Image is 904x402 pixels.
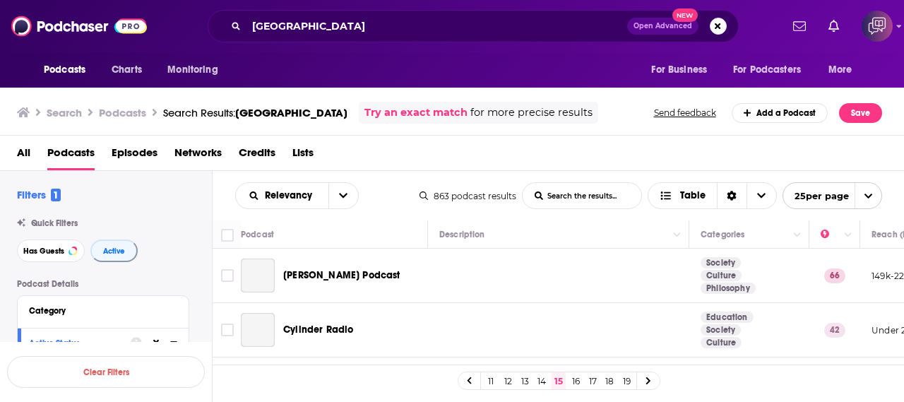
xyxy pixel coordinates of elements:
button: open menu [819,57,870,83]
div: Active Status [29,338,121,348]
p: 42 [824,323,845,337]
a: Thomas Paine Podcast [241,259,275,292]
p: 66 [824,268,845,283]
span: Quick Filters [31,218,78,228]
p: Podcast Details [17,279,189,289]
div: 863 podcast results [420,191,516,201]
span: Toggle select row [221,324,234,336]
button: open menu [236,191,328,201]
a: Credits [239,141,275,170]
a: Show notifications dropdown [787,14,811,38]
div: Category [29,306,168,316]
button: Open AdvancedNew [627,18,698,35]
a: Networks [174,141,222,170]
button: Send feedback [650,107,720,119]
a: [PERSON_NAME] Podcast [283,268,400,283]
span: More [828,60,852,80]
button: open menu [783,182,882,209]
h2: Filters [17,188,61,201]
a: Culture [701,270,742,281]
div: Search Results: [163,106,347,119]
div: Categories [701,226,744,243]
span: Logged in as corioliscompany [862,11,893,42]
span: Charts [112,60,142,80]
a: Lists [292,141,314,170]
a: Podcasts [47,141,95,170]
a: Cylinder Radio [241,313,275,347]
button: Active [90,240,138,262]
a: Society [701,257,741,268]
button: Choose View [648,182,777,209]
button: Active Status [29,334,131,352]
span: Toggle select row [221,269,234,282]
a: Culture [701,337,742,348]
span: 25 per page [783,185,849,207]
div: Power Score [821,226,840,243]
button: open menu [724,57,821,83]
a: Society [701,324,741,336]
img: User Profile [862,11,893,42]
a: All [17,141,30,170]
span: [PERSON_NAME] Podcast [283,269,400,281]
button: Has Guests [17,240,85,262]
button: open menu [34,57,104,83]
a: Philosophy [701,283,756,294]
button: Category [29,302,177,319]
span: Monitoring [167,60,218,80]
button: Save [839,103,882,123]
a: Search Results:[GEOGRAPHIC_DATA] [163,106,347,119]
a: 17 [585,372,600,389]
a: 11 [484,372,498,389]
span: Podcasts [44,60,85,80]
button: open menu [641,57,725,83]
a: 18 [602,372,617,389]
a: 13 [518,372,532,389]
a: Episodes [112,141,157,170]
a: Cylinder Radio [283,323,353,337]
button: Column Actions [840,227,857,244]
button: open menu [157,57,236,83]
span: Relevancy [265,191,317,201]
button: Show profile menu [862,11,893,42]
span: Table [680,191,706,201]
a: 12 [501,372,515,389]
span: 1 [51,189,61,201]
span: New [672,8,698,22]
a: 16 [569,372,583,389]
button: open menu [328,183,358,208]
div: Podcast [241,226,274,243]
h3: Search [47,106,82,119]
div: Search podcasts, credits, & more... [208,10,739,42]
a: Add a Podcast [732,103,828,123]
div: Description [439,226,484,243]
button: Column Actions [669,227,686,244]
input: Search podcasts, credits, & more... [246,15,627,37]
div: Sort Direction [717,183,747,208]
span: Cylinder Radio [283,324,353,336]
a: Charts [102,57,150,83]
span: Open Advanced [634,23,692,30]
button: Column Actions [789,227,806,244]
h2: Choose List sort [235,182,359,209]
span: Active [103,247,125,255]
h3: Podcasts [99,106,146,119]
img: Podchaser - Follow, Share and Rate Podcasts [11,13,147,40]
a: Show notifications dropdown [823,14,845,38]
a: 14 [535,372,549,389]
a: Education [701,312,754,323]
span: Has Guests [23,247,64,255]
span: For Business [651,60,707,80]
a: 19 [619,372,634,389]
a: Try an exact match [364,105,468,121]
span: For Podcasters [733,60,801,80]
span: for more precise results [470,105,593,121]
button: Clear Filters [7,356,205,388]
a: 15 [552,372,566,389]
